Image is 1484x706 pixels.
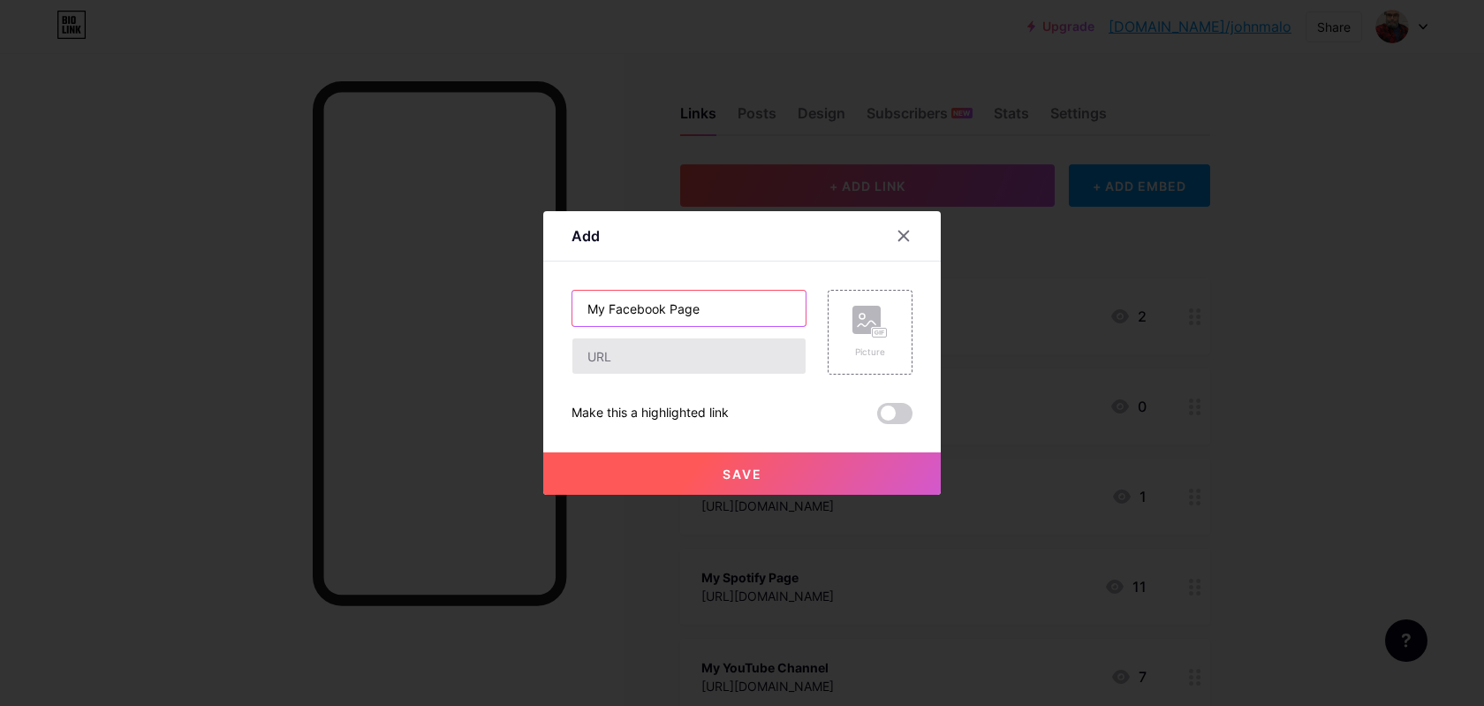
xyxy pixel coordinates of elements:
[723,467,762,482] span: Save
[572,225,600,247] div: Add
[543,452,941,495] button: Save
[852,345,888,359] div: Picture
[572,403,729,424] div: Make this a highlighted link
[572,291,806,326] input: Title
[572,338,806,374] input: URL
